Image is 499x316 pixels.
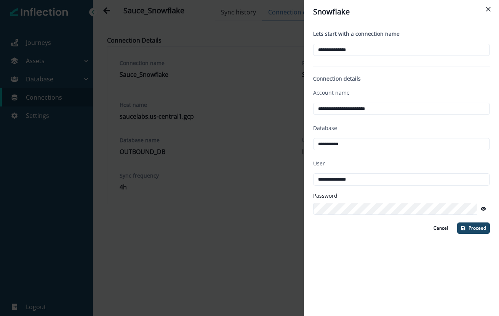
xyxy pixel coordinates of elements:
[313,124,337,132] p: Database
[457,222,490,234] button: Proceed
[482,3,494,15] button: Close
[433,225,448,231] p: Cancel
[313,192,485,200] label: Password
[481,206,486,211] svg: Reveal password
[313,75,361,83] p: Connection details
[313,30,400,38] p: Lets start with a connection name
[313,6,490,17] div: Snowflake
[313,159,325,167] p: User
[313,89,350,97] p: Account name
